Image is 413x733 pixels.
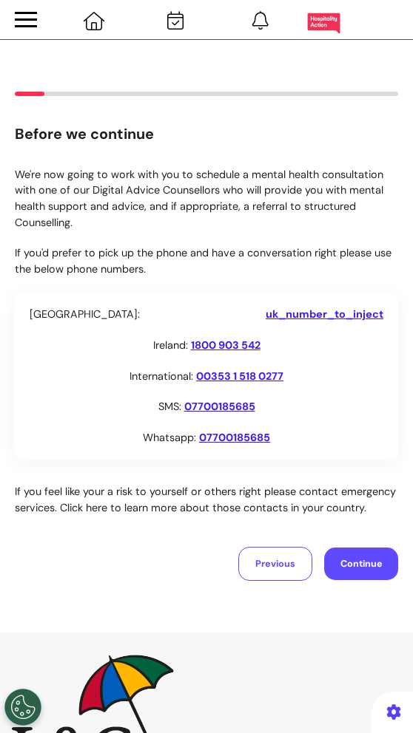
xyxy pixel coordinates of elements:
h2: Before we continue [15,126,398,143]
p: If you feel like your a risk to yourself or others right please contact emergency services. Click... [15,484,398,516]
p: If you'd prefer to pick up the phone and have a conversation right please use the below phone num... [15,245,398,277]
span: SMS: [158,400,181,413]
button: Previous [238,547,312,582]
span: Ireland: [153,338,188,352]
a: 07700185685 [199,431,270,444]
a: uk_number_to_inject [266,307,383,323]
a: 1800 903 542 [191,338,261,352]
button: Continue [324,548,398,581]
p: We're now going to work with you to schedule a mental health consultation with one of our Digital... [15,167,398,231]
a: 00353 1 518 0277 [196,369,283,383]
span: [GEOGRAPHIC_DATA]: [30,307,140,323]
button: Open Preferences [4,689,41,726]
a: 07700185685 [184,400,255,413]
span: Whatsapp: [143,431,196,444]
span: International: [130,369,193,383]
